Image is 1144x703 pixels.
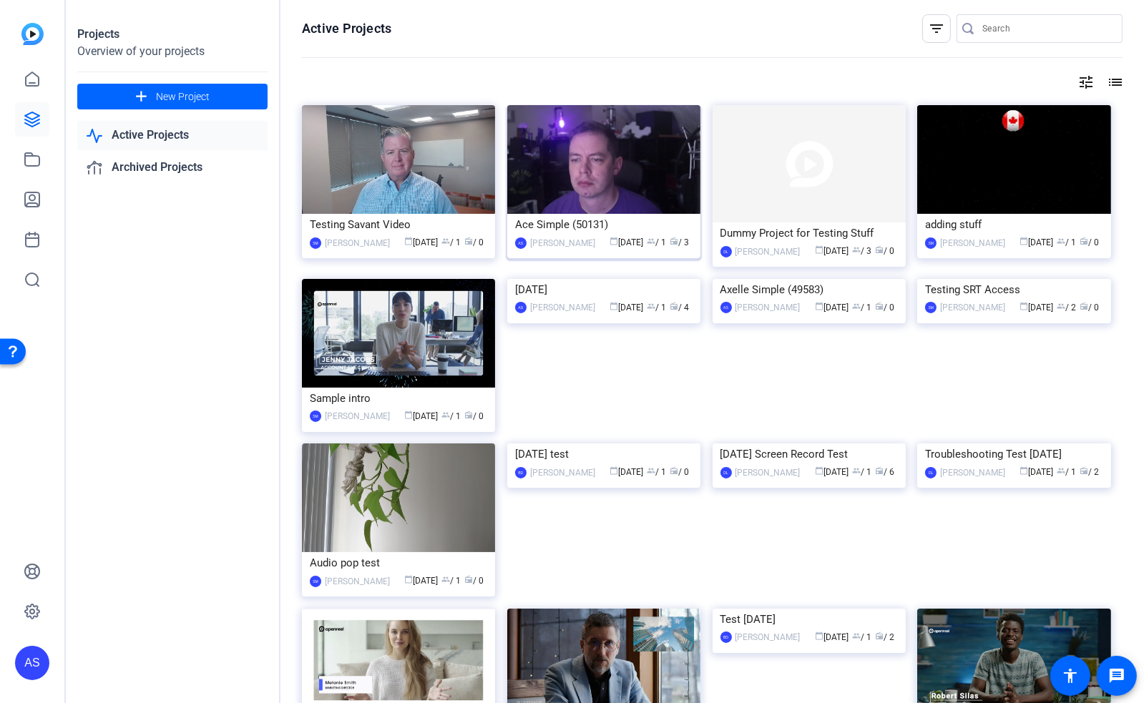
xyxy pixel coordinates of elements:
[720,609,898,630] div: Test [DATE]
[928,20,945,37] mat-icon: filter_list
[735,245,801,259] div: [PERSON_NAME]
[464,237,484,247] span: / 0
[77,121,268,150] a: Active Projects
[325,236,390,250] div: [PERSON_NAME]
[404,237,413,245] span: calendar_today
[815,246,849,256] span: [DATE]
[852,466,861,475] span: group
[325,574,390,589] div: [PERSON_NAME]
[815,467,849,477] span: [DATE]
[77,84,268,109] button: New Project
[464,237,473,245] span: radio
[647,237,655,245] span: group
[1108,667,1125,684] mat-icon: message
[1080,466,1089,475] span: radio
[852,245,861,254] span: group
[720,246,732,257] div: DL
[310,576,321,587] div: SM
[1077,74,1095,91] mat-icon: tune
[1080,237,1100,247] span: / 0
[875,245,884,254] span: radio
[982,20,1111,37] input: Search
[310,388,487,409] div: Sample intro
[1080,302,1089,310] span: radio
[875,631,884,640] span: radio
[670,237,678,245] span: radio
[464,576,484,586] span: / 0
[464,575,473,584] span: radio
[720,443,898,465] div: [DATE] Screen Record Test
[647,237,666,247] span: / 1
[647,466,655,475] span: group
[1057,303,1077,313] span: / 2
[610,466,618,475] span: calendar_today
[1080,237,1089,245] span: radio
[1080,303,1100,313] span: / 0
[610,303,643,313] span: [DATE]
[77,153,268,182] a: Archived Projects
[647,302,655,310] span: group
[515,214,693,235] div: Ace Simple (50131)
[815,631,823,640] span: calendar_today
[720,222,898,244] div: Dummy Project for Testing Stuff
[441,237,461,247] span: / 1
[404,411,438,421] span: [DATE]
[464,411,484,421] span: / 0
[515,443,693,465] div: [DATE] test
[515,237,527,249] div: AS
[670,303,689,313] span: / 4
[132,88,150,106] mat-icon: add
[1020,237,1029,245] span: calendar_today
[610,237,618,245] span: calendar_today
[441,575,450,584] span: group
[1020,303,1054,313] span: [DATE]
[1105,74,1123,91] mat-icon: list
[875,467,894,477] span: / 6
[735,466,801,480] div: [PERSON_NAME]
[925,214,1103,235] div: adding stuff
[647,303,666,313] span: / 1
[404,576,438,586] span: [DATE]
[852,467,871,477] span: / 1
[441,576,461,586] span: / 1
[310,214,487,235] div: Testing Savant Video
[530,300,595,315] div: [PERSON_NAME]
[1062,667,1079,684] mat-icon: accessibility
[1057,467,1077,477] span: / 1
[815,245,823,254] span: calendar_today
[852,246,871,256] span: / 3
[670,466,678,475] span: radio
[720,302,732,313] div: AS
[404,411,413,419] span: calendar_today
[15,646,49,680] div: AS
[925,467,937,478] div: DL
[404,237,438,247] span: [DATE]
[77,43,268,60] div: Overview of your projects
[940,236,1005,250] div: [PERSON_NAME]
[310,411,321,422] div: SM
[310,237,321,249] div: SM
[610,467,643,477] span: [DATE]
[875,466,884,475] span: radio
[1020,466,1029,475] span: calendar_today
[1080,467,1100,477] span: / 2
[77,26,268,43] div: Projects
[310,552,487,574] div: Audio pop test
[815,466,823,475] span: calendar_today
[670,467,689,477] span: / 0
[925,443,1103,465] div: Troubleshooting Test [DATE]
[720,279,898,300] div: Axelle Simple (49583)
[1020,467,1054,477] span: [DATE]
[441,237,450,245] span: group
[875,632,894,642] span: / 2
[610,237,643,247] span: [DATE]
[720,631,732,643] div: BD
[1057,466,1066,475] span: group
[875,246,894,256] span: / 0
[852,632,871,642] span: / 1
[21,23,44,45] img: blue-gradient.svg
[647,467,666,477] span: / 1
[815,632,849,642] span: [DATE]
[515,279,693,300] div: [DATE]
[530,466,595,480] div: [PERSON_NAME]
